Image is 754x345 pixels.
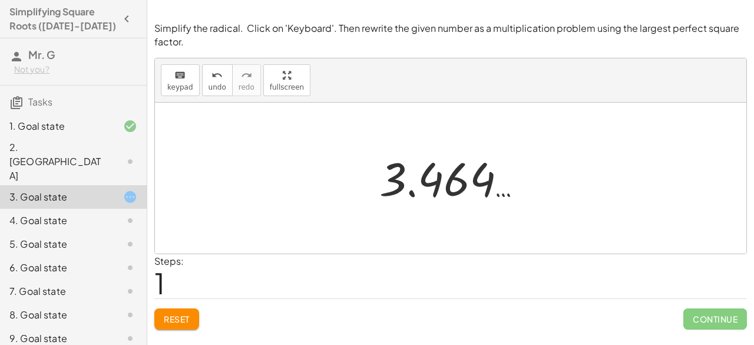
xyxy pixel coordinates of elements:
i: redo [241,68,252,83]
span: Mr. G [28,48,55,61]
div: 4. Goal state [9,213,104,228]
i: Task not started. [123,155,137,169]
span: fullscreen [270,83,304,91]
span: undo [209,83,226,91]
div: 6. Goal state [9,261,104,275]
span: Tasks [28,96,52,108]
button: Reset [154,308,199,330]
i: Task not started. [123,237,137,251]
i: Task not started. [123,308,137,322]
span: redo [239,83,254,91]
i: Task started. [123,190,137,204]
div: 8. Goal state [9,308,104,322]
div: 2. [GEOGRAPHIC_DATA] [9,140,104,183]
label: Steps: [154,255,184,267]
div: 7. Goal state [9,284,104,298]
button: fullscreen [263,64,310,96]
div: Not you? [14,64,137,75]
span: Reset [164,314,190,324]
i: Task finished and correct. [123,119,137,133]
i: Task not started. [123,284,137,298]
i: keyboard [174,68,186,83]
i: Task not started. [123,213,137,228]
span: 1 [154,265,165,301]
div: 1. Goal state [9,119,104,133]
div: 3. Goal state [9,190,104,204]
h4: Simplifying Square Roots ([DATE]-[DATE]) [9,5,116,33]
i: Task not started. [123,261,137,275]
span: keypad [167,83,193,91]
button: keyboardkeypad [161,64,200,96]
button: undoundo [202,64,233,96]
p: Simplify the radical. Click on 'Keyboard'. Then rewrite the given number as a multiplication prob... [154,22,747,48]
button: redoredo [232,64,261,96]
div: 5. Goal state [9,237,104,251]
i: undo [211,68,223,83]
